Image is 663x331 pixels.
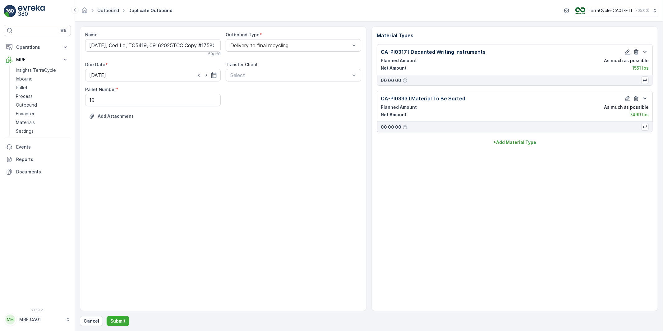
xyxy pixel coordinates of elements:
p: Process [16,93,33,99]
button: Submit [107,316,129,326]
button: Operations [4,41,71,53]
p: CA-PI0317 I Decanted Writing Instruments [381,48,486,56]
a: Process [13,92,71,101]
button: MRF [4,53,71,66]
label: Name [85,32,98,37]
a: Insights TerraCycle [13,66,71,75]
input: dd/mm/yyyy [85,69,221,81]
p: 7499 lbs [630,112,649,118]
div: MM [5,315,15,324]
a: Homepage [81,9,88,15]
div: Help Tooltip Icon [403,125,407,130]
p: Envanter [16,111,35,117]
p: Net Amount [381,112,407,118]
p: Outbound [16,102,37,108]
p: Insights TerraCycle [16,67,56,73]
p: 59 / 128 [208,52,221,57]
p: 00 00 00 [381,124,401,130]
span: Duplicate Outbound [127,7,174,14]
a: Reports [4,153,71,166]
a: Materials [13,118,71,127]
p: MRF [16,57,58,63]
p: ⌘B [60,28,67,33]
p: Inbound [16,76,33,82]
div: Help Tooltip Icon [403,78,407,83]
button: +Add Material Type [377,137,653,147]
p: As much as possible [604,104,649,110]
p: Documents [16,169,68,175]
img: logo [4,5,16,17]
p: 1551 lbs [632,65,649,71]
p: Operations [16,44,58,50]
img: TC_BVHiTW6.png [575,7,585,14]
p: 00 00 00 [381,77,401,84]
p: CA-PI0333 I Material To Be Sorted [381,95,465,102]
p: ( -05:00 ) [634,8,649,13]
label: Transfer Client [226,62,258,67]
p: Cancel [84,318,99,324]
label: Due Date [85,62,105,67]
p: Planned Amount [381,104,417,110]
a: Inbound [13,75,71,83]
p: Submit [110,318,126,324]
button: MMMRF.CA01 [4,313,71,326]
p: Reports [16,156,68,163]
p: + Add Material Type [493,139,536,145]
span: v 1.50.2 [4,308,71,312]
label: Outbound Type [226,32,260,37]
p: Select [230,71,350,79]
p: Net Amount [381,65,407,71]
img: logo_light-DOdMpM7g.png [18,5,45,17]
p: Events [16,144,68,150]
p: TerraCycle-CA01-FTI [588,7,632,14]
p: Pallet [16,85,28,91]
a: Settings [13,127,71,136]
p: Materials [16,119,35,126]
p: Settings [16,128,34,134]
a: Envanter [13,109,71,118]
a: Outbound [13,101,71,109]
button: Upload File [85,111,137,121]
p: Material Types [377,32,653,39]
button: Cancel [80,316,103,326]
p: MRF.CA01 [19,316,62,323]
p: Add Attachment [98,113,133,119]
button: TerraCycle-CA01-FTI(-05:00) [575,5,658,16]
p: As much as possible [604,57,649,64]
a: Outbound [97,8,119,13]
a: Pallet [13,83,71,92]
p: Planned Amount [381,57,417,64]
a: Documents [4,166,71,178]
label: Pallet Number [85,87,116,92]
a: Events [4,141,71,153]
